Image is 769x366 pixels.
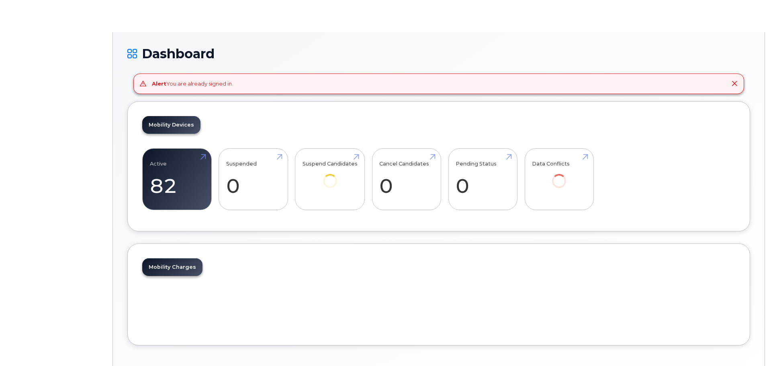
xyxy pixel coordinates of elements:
a: Mobility Devices [142,116,200,134]
div: You are already signed in. [152,80,233,88]
a: Active 82 [150,153,204,206]
strong: Alert [152,80,166,87]
a: Mobility Charges [142,258,202,276]
a: Suspend Candidates [303,153,358,199]
a: Pending Status 0 [456,153,510,206]
a: Suspended 0 [226,153,280,206]
a: Data Conflicts [532,153,586,199]
a: Cancel Candidates 0 [379,153,434,206]
h1: Dashboard [127,47,750,61]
